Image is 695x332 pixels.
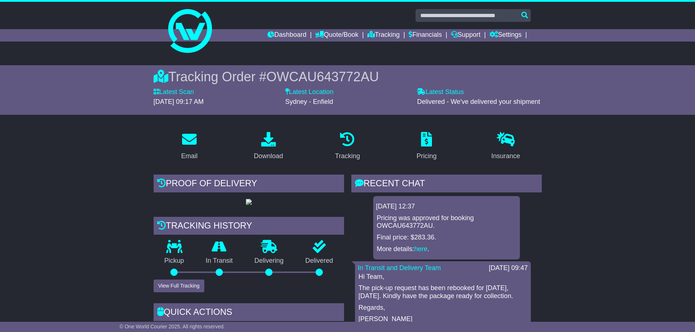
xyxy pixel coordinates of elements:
[417,151,437,161] div: Pricing
[266,69,379,84] span: OWCAU643772AU
[294,257,344,265] p: Delivered
[377,214,516,230] p: Pricing was approved for booking OWCAU643772AU.
[154,280,204,292] button: View Full Tracking
[285,88,333,96] label: Latest Location
[489,264,528,272] div: [DATE] 09:47
[417,98,540,105] span: Delivered - We've delivered your shipment
[154,98,204,105] span: [DATE] 09:17 AM
[181,151,197,161] div: Email
[490,29,522,42] a: Settings
[249,129,288,164] a: Download
[417,88,464,96] label: Latest Status
[367,29,399,42] a: Tracking
[315,29,358,42] a: Quote/Book
[376,203,517,211] div: [DATE] 12:37
[359,284,527,300] p: The pick-up request has been rebooked for [DATE], [DATE]. Kindly have the package ready for colle...
[267,29,306,42] a: Dashboard
[154,303,344,323] div: Quick Actions
[154,217,344,237] div: Tracking history
[409,29,442,42] a: Financials
[359,273,527,281] p: Hi Team,
[335,151,360,161] div: Tracking
[491,151,520,161] div: Insurance
[120,324,225,329] span: © One World Courier 2025. All rights reserved.
[359,315,527,323] p: [PERSON_NAME]
[285,98,333,105] span: Sydney - Enfield
[377,245,516,253] p: More details: .
[254,151,283,161] div: Download
[451,29,480,42] a: Support
[154,88,194,96] label: Latest Scan
[351,175,542,194] div: RECENT CHAT
[195,257,244,265] p: In Transit
[358,264,441,272] a: In Transit and Delivery Team
[487,129,525,164] a: Insurance
[154,257,195,265] p: Pickup
[412,129,441,164] a: Pricing
[377,234,516,242] p: Final price: $283.36.
[414,245,428,253] a: here
[154,175,344,194] div: Proof of Delivery
[176,129,202,164] a: Email
[244,257,295,265] p: Delivering
[330,129,364,164] a: Tracking
[246,199,252,205] img: GetPodImage
[154,69,542,85] div: Tracking Order #
[359,304,527,312] p: Regards,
